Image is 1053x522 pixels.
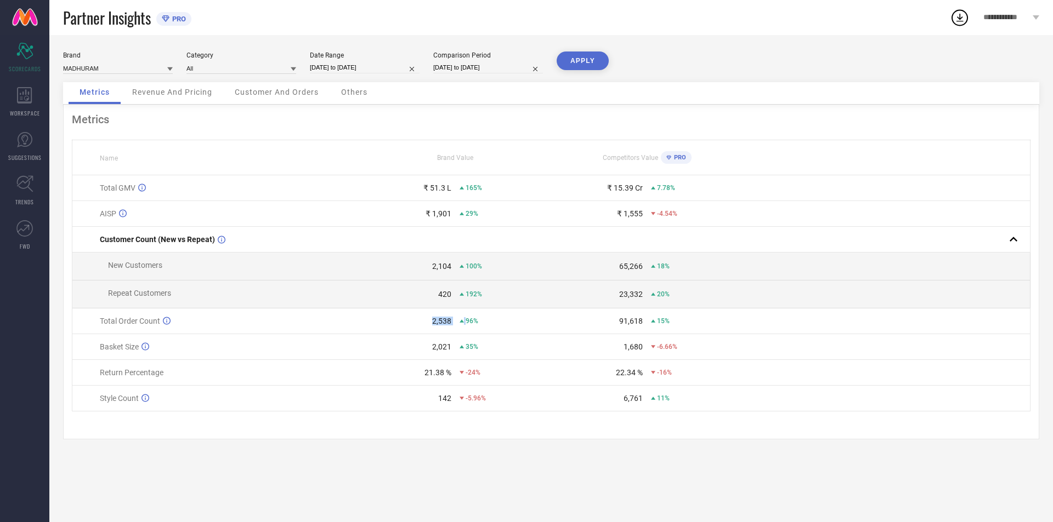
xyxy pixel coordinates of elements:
div: 21.38 % [424,368,451,377]
input: Select date range [310,62,420,73]
div: ₹ 15.39 Cr [607,183,643,192]
span: Competitors Value [603,154,658,162]
span: WORKSPACE [10,109,40,117]
span: 7.78% [657,184,675,192]
div: 1,680 [624,342,643,351]
span: PRO [169,15,186,23]
div: 6,761 [624,394,643,403]
span: -24% [466,369,480,376]
span: Brand Value [437,154,473,162]
span: New Customers [108,261,162,269]
span: Partner Insights [63,7,151,29]
span: Basket Size [100,342,139,351]
span: Revenue And Pricing [132,88,212,96]
div: 142 [438,394,451,403]
span: Return Percentage [100,368,163,377]
span: 165% [466,184,482,192]
div: Brand [63,51,173,59]
span: -4.54% [657,210,677,217]
span: FWD [20,242,30,250]
span: 35% [466,343,478,351]
span: 11% [657,394,670,402]
span: -16% [657,369,672,376]
span: AISP [100,209,116,218]
div: Category [186,51,296,59]
div: ₹ 1,901 [426,209,451,218]
span: -5.96% [466,394,486,402]
span: Name [100,154,118,162]
div: 91,618 [619,317,643,325]
span: 15% [657,317,670,325]
span: Style Count [100,394,139,403]
div: Metrics [72,113,1031,126]
span: -6.66% [657,343,677,351]
div: ₹ 51.3 L [423,183,451,192]
span: 192% [466,290,482,298]
span: Total Order Count [100,317,160,325]
span: 100% [466,262,482,270]
span: SUGGESTIONS [8,153,42,162]
span: Customer Count (New vs Repeat) [100,235,215,244]
div: 65,266 [619,262,643,271]
div: 2,538 [432,317,451,325]
div: 420 [438,290,451,299]
div: 23,332 [619,290,643,299]
span: Others [341,88,367,96]
span: TRENDS [15,198,34,206]
span: PRO [671,154,686,161]
span: Total GMV [100,183,135,192]
span: 96% [466,317,478,325]
div: 2,021 [432,342,451,351]
span: Repeat Customers [108,289,171,297]
span: Customer And Orders [235,88,319,96]
span: 29% [466,210,478,217]
input: Select comparison period [433,62,543,73]
span: SCORECARDS [9,65,41,73]
span: 18% [657,262,670,270]
div: Date Range [310,51,420,59]
div: 22.34 % [616,368,643,377]
div: ₹ 1,555 [617,209,643,218]
span: 20% [657,290,670,298]
span: Metrics [80,88,110,96]
div: Comparison Period [433,51,543,59]
button: APPLY [557,51,609,70]
div: 2,104 [432,262,451,271]
div: Open download list [950,8,970,27]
